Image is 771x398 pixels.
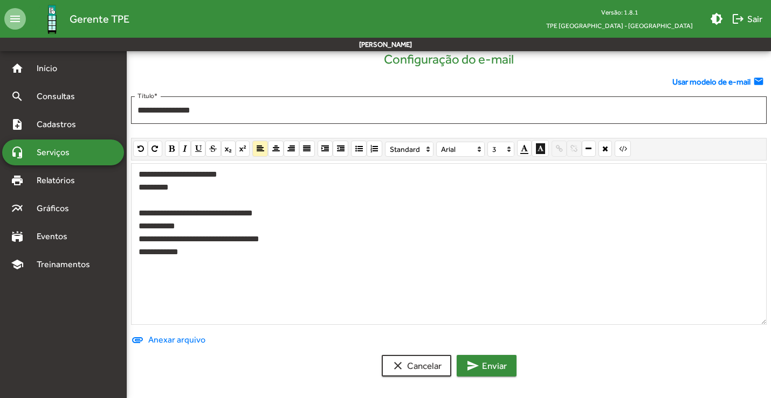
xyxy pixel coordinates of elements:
button: Undo [133,141,148,157]
mat-icon: email [753,76,767,88]
span: Gráficos [30,202,84,215]
span: Consultas [30,90,89,103]
div: Versão: 1.8.1 [538,5,701,19]
button: Subscript [221,141,236,157]
mat-icon: clear [391,359,404,372]
button: Justify Full [299,141,315,157]
span: Cancelar [391,356,442,375]
mat-icon: search [11,90,24,103]
mat-icon: school [11,258,24,271]
span: Serviços [30,146,84,159]
h4: Configuração do e-mail [131,52,767,67]
button: Clear Formatting [598,141,612,157]
mat-icon: logout [732,12,745,25]
button: Ordered List [367,141,382,157]
button: Arial [436,142,485,157]
button: Cancelar [382,355,451,376]
button: Sair [727,9,767,29]
mat-icon: note_add [11,118,24,131]
span: TPE [GEOGRAPHIC_DATA] - [GEOGRAPHIC_DATA] [538,19,701,32]
span: Usar modelo de e-mail [672,76,751,88]
mat-icon: stadium [11,230,24,243]
button: Superscript [236,141,250,157]
button: Underline [191,141,205,157]
span: Gerente TPE [70,10,129,27]
button: Unordered List [351,141,367,157]
mat-icon: send [466,359,479,372]
mat-icon: headset_mic [11,146,24,159]
span: Anexar arquivo [144,333,205,346]
button: Justify Center [268,141,284,157]
mat-icon: home [11,62,24,75]
button: HTML Code [615,141,631,157]
mat-icon: menu [4,8,26,30]
mat-icon: attachment [131,333,144,346]
span: Cadastros [30,118,90,131]
button: Standard [385,142,433,157]
button: Outdent [333,141,348,157]
a: Gerente TPE [26,2,129,37]
button: Justify Left [252,141,268,157]
button: Horizontal Line [582,141,596,157]
span: Início [30,62,73,75]
mat-icon: brightness_medium [710,12,723,25]
button: Enviar [457,355,517,376]
mat-icon: print [11,174,24,187]
button: Text Color [517,140,532,156]
button: Strikethrough [205,141,221,157]
span: Eventos [30,230,82,243]
button: Bold [165,141,179,157]
button: 3 [487,142,514,157]
img: Logo [35,2,70,37]
button: Background Color [532,140,549,157]
button: Justify Right [284,141,299,157]
button: Redo [148,141,162,157]
button: Indent [318,141,333,157]
span: Treinamentos [30,258,103,271]
button: Italic [179,141,191,157]
span: Sair [732,9,762,29]
mat-icon: multiline_chart [11,202,24,215]
span: Enviar [466,356,507,375]
span: Relatórios [30,174,89,187]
